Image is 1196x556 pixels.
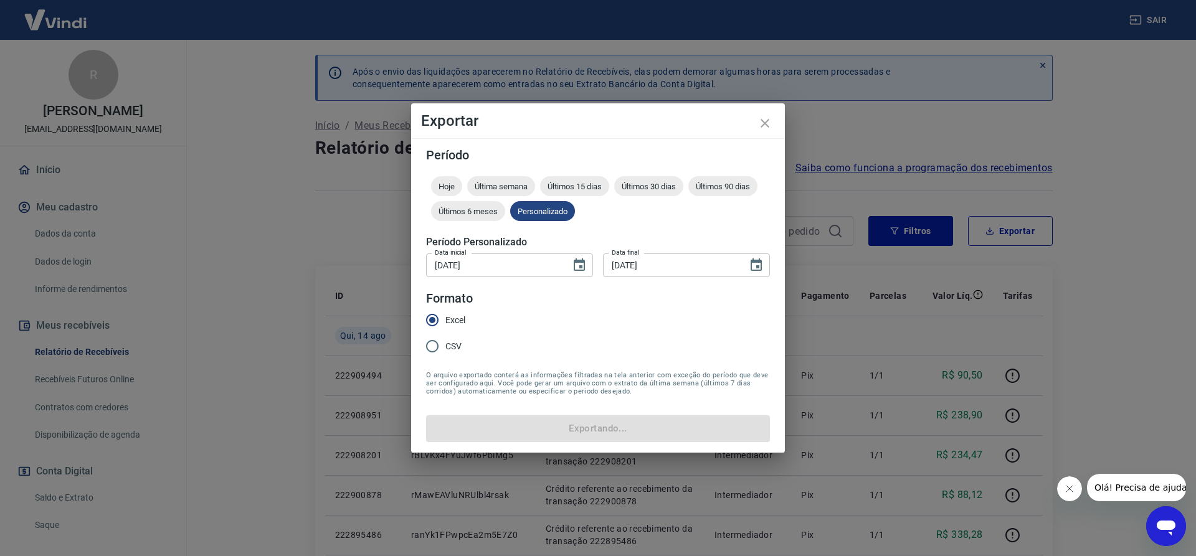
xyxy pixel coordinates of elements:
div: Hoje [431,176,462,196]
span: Excel [445,314,465,327]
button: close [750,108,780,138]
div: Últimos 30 dias [614,176,683,196]
span: Hoje [431,182,462,191]
legend: Formato [426,290,473,308]
span: Últimos 30 dias [614,182,683,191]
span: Personalizado [510,207,575,216]
span: Últimos 90 dias [688,182,757,191]
input: DD/MM/YYYY [426,253,562,276]
iframe: Botão para abrir a janela de mensagens [1146,506,1186,546]
div: Últimos 90 dias [688,176,757,196]
span: CSV [445,340,462,353]
div: Últimos 6 meses [431,201,505,221]
span: Últimos 6 meses [431,207,505,216]
div: Última semana [467,176,535,196]
span: O arquivo exportado conterá as informações filtradas na tela anterior com exceção do período que ... [426,371,770,395]
span: Última semana [467,182,535,191]
input: DD/MM/YYYY [603,253,739,276]
div: Últimos 15 dias [540,176,609,196]
h5: Período [426,149,770,161]
iframe: Mensagem da empresa [1087,474,1186,501]
h5: Período Personalizado [426,236,770,248]
button: Choose date, selected date is 14 de ago de 2025 [744,253,769,278]
iframe: Fechar mensagem [1057,476,1082,501]
label: Data final [612,248,640,257]
div: Personalizado [510,201,575,221]
button: Choose date, selected date is 14 de ago de 2025 [567,253,592,278]
span: Olá! Precisa de ajuda? [7,9,105,19]
label: Data inicial [435,248,467,257]
span: Últimos 15 dias [540,182,609,191]
h4: Exportar [421,113,775,128]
